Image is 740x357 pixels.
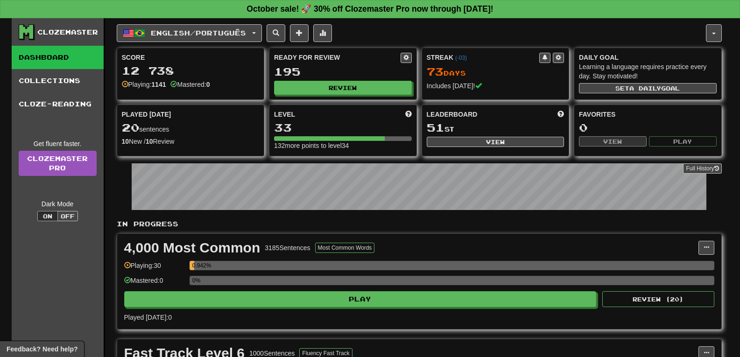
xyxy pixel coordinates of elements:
[629,85,661,91] span: a daily
[602,291,714,307] button: Review (20)
[579,136,647,147] button: View
[19,151,97,176] a: ClozemasterPro
[455,55,467,61] a: (-03)
[124,261,185,276] div: Playing: 30
[192,261,194,270] div: 0.942%
[122,80,166,89] div: Playing:
[649,136,717,147] button: Play
[170,80,210,89] div: Mastered:
[37,28,98,37] div: Clozemaster
[19,199,97,209] div: Dark Mode
[579,62,717,81] div: Learning a language requires practice every day. Stay motivated!
[151,29,246,37] span: English / Português
[37,211,58,221] button: On
[313,24,332,42] button: More stats
[427,81,564,91] div: Includes [DATE]!
[274,141,412,150] div: 132 more points to level 34
[122,110,171,119] span: Played [DATE]
[122,53,260,62] div: Score
[274,53,401,62] div: Ready for Review
[315,243,375,253] button: Most Common Words
[122,138,129,145] strong: 10
[579,83,717,93] button: Seta dailygoal
[124,291,597,307] button: Play
[117,24,262,42] button: English/Português
[427,121,444,134] span: 51
[290,24,309,42] button: Add sentence to collection
[117,219,722,229] p: In Progress
[274,110,295,119] span: Level
[557,110,564,119] span: This week in points, UTC
[683,163,721,174] button: Full History
[274,122,412,133] div: 33
[427,53,540,62] div: Streak
[579,53,717,62] div: Daily Goal
[124,241,261,255] div: 4,000 Most Common
[405,110,412,119] span: Score more points to level up
[427,65,444,78] span: 73
[124,314,172,321] span: Played [DATE]: 0
[12,69,104,92] a: Collections
[427,122,564,134] div: st
[579,110,717,119] div: Favorites
[427,110,478,119] span: Leaderboard
[579,122,717,133] div: 0
[12,46,104,69] a: Dashboard
[122,137,260,146] div: New / Review
[19,139,97,148] div: Get fluent faster.
[122,121,140,134] span: 20
[57,211,78,221] button: Off
[7,344,78,354] span: Open feedback widget
[274,66,412,77] div: 195
[427,66,564,78] div: Day s
[206,81,210,88] strong: 0
[124,276,185,291] div: Mastered: 0
[247,4,493,14] strong: October sale! 🚀 30% off Clozemaster Pro now through [DATE]!
[12,92,104,116] a: Cloze-Reading
[122,122,260,134] div: sentences
[151,81,166,88] strong: 1141
[267,24,285,42] button: Search sentences
[265,243,310,252] div: 3185 Sentences
[122,65,260,77] div: 12 738
[146,138,153,145] strong: 10
[274,81,412,95] button: Review
[427,137,564,147] button: View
